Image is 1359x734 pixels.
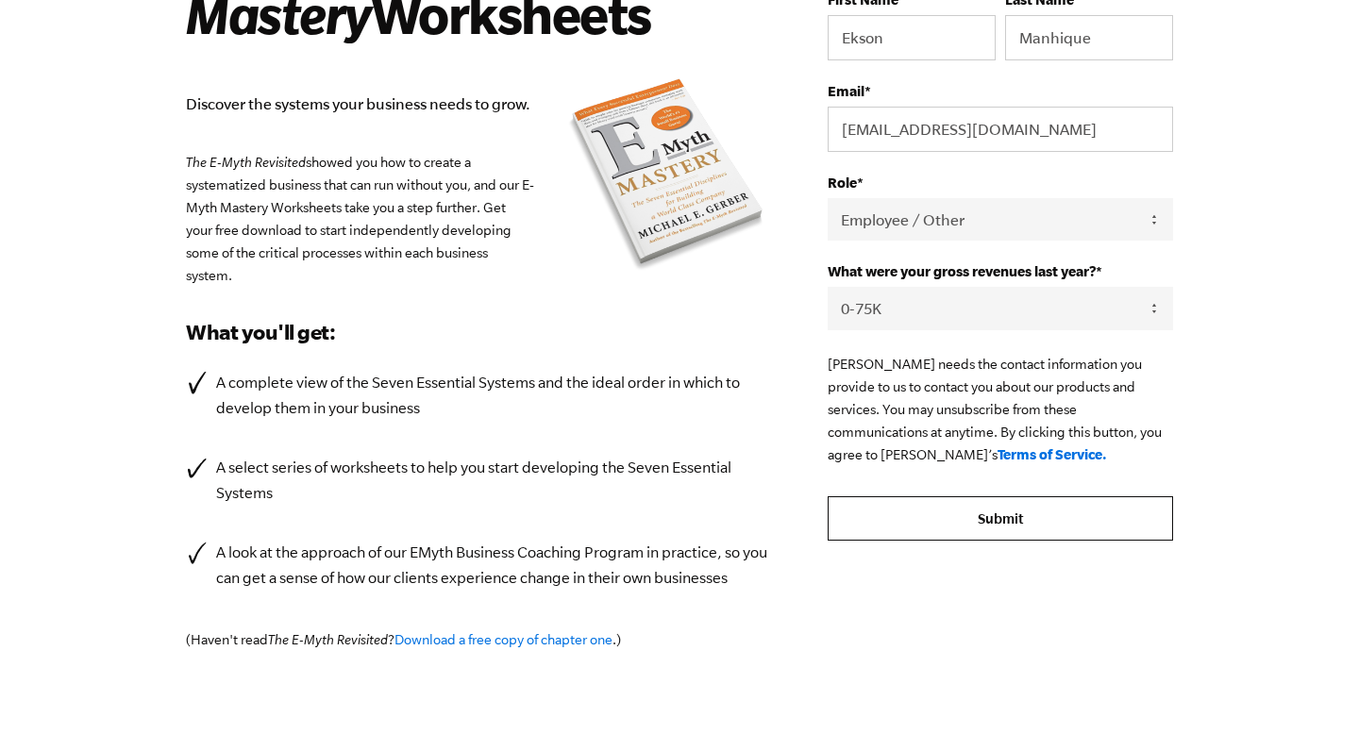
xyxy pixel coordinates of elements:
[563,75,771,278] img: emyth mastery book summary
[186,317,771,347] h3: What you'll get:
[998,446,1107,462] a: Terms of Service.
[828,263,1096,279] span: What were your gross revenues last year?
[828,175,857,191] span: Role
[186,151,771,287] p: showed you how to create a systematized business that can run without you, and our E-Myth Mastery...
[828,496,1173,542] input: Submit
[186,155,306,170] em: The E-Myth Revisited
[216,540,771,591] p: A look at the approach of our EMyth Business Coaching Program in practice, so you can get a sense...
[216,455,771,506] p: A select series of worksheets to help you start developing the Seven Essential Systems
[268,632,388,647] em: The E-Myth Revisited
[216,370,771,421] p: A complete view of the Seven Essential Systems and the ideal order in which to develop them in yo...
[186,628,771,651] p: (Haven't read ? .)
[828,353,1173,466] p: [PERSON_NAME] needs the contact information you provide to us to contact you about our products a...
[1265,643,1359,734] iframe: Chat Widget
[394,632,612,647] a: Download a free copy of chapter one
[828,83,864,99] span: Email
[186,92,771,117] p: Discover the systems your business needs to grow.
